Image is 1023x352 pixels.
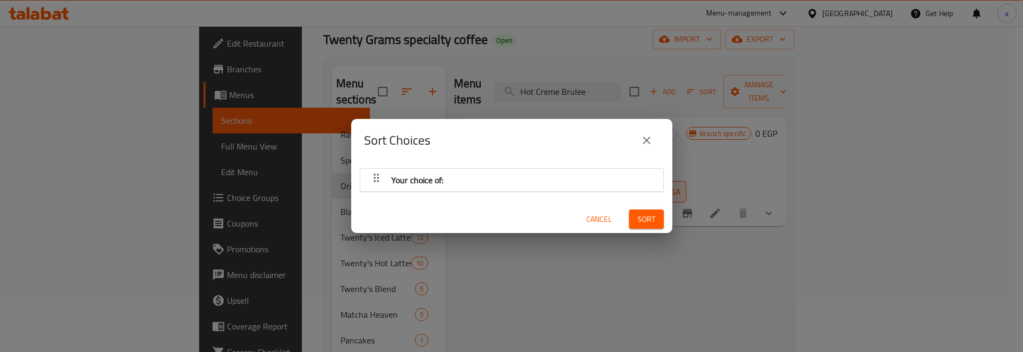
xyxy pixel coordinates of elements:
[582,209,616,229] button: Cancel
[360,169,663,192] div: Your choice of:
[367,171,657,189] button: Your choice of:
[364,132,430,149] h2: Sort Choices
[634,128,660,153] button: close
[629,209,664,229] button: Sort
[638,213,655,226] span: Sort
[586,213,612,226] span: Cancel
[391,172,443,188] span: Your choice of:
